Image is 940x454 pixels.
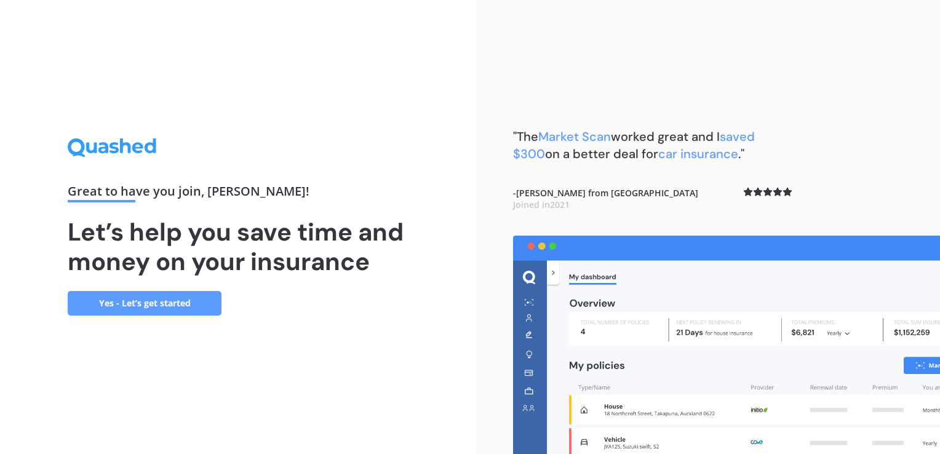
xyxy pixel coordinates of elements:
a: Yes - Let’s get started [68,291,221,316]
span: car insurance [658,146,738,162]
b: - [PERSON_NAME] from [GEOGRAPHIC_DATA] [513,187,698,211]
h1: Let’s help you save time and money on your insurance [68,217,408,276]
b: "The worked great and I on a better deal for ." [513,129,755,162]
span: Joined in 2021 [513,199,570,210]
img: dashboard.webp [513,236,940,454]
div: Great to have you join , [PERSON_NAME] ! [68,185,408,202]
span: Market Scan [538,129,611,145]
span: saved $300 [513,129,755,162]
